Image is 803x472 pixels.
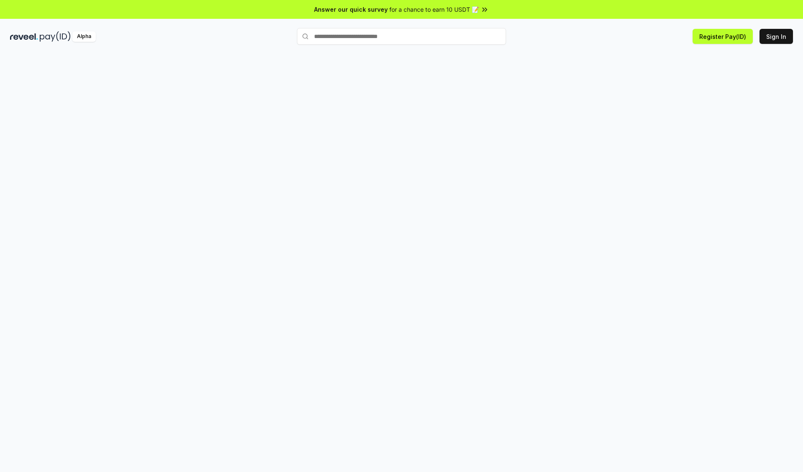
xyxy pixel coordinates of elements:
div: Alpha [72,31,96,42]
span: for a chance to earn 10 USDT 📝 [389,5,479,14]
button: Sign In [760,29,793,44]
span: Answer our quick survey [314,5,388,14]
img: reveel_dark [10,31,38,42]
button: Register Pay(ID) [693,29,753,44]
img: pay_id [40,31,71,42]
